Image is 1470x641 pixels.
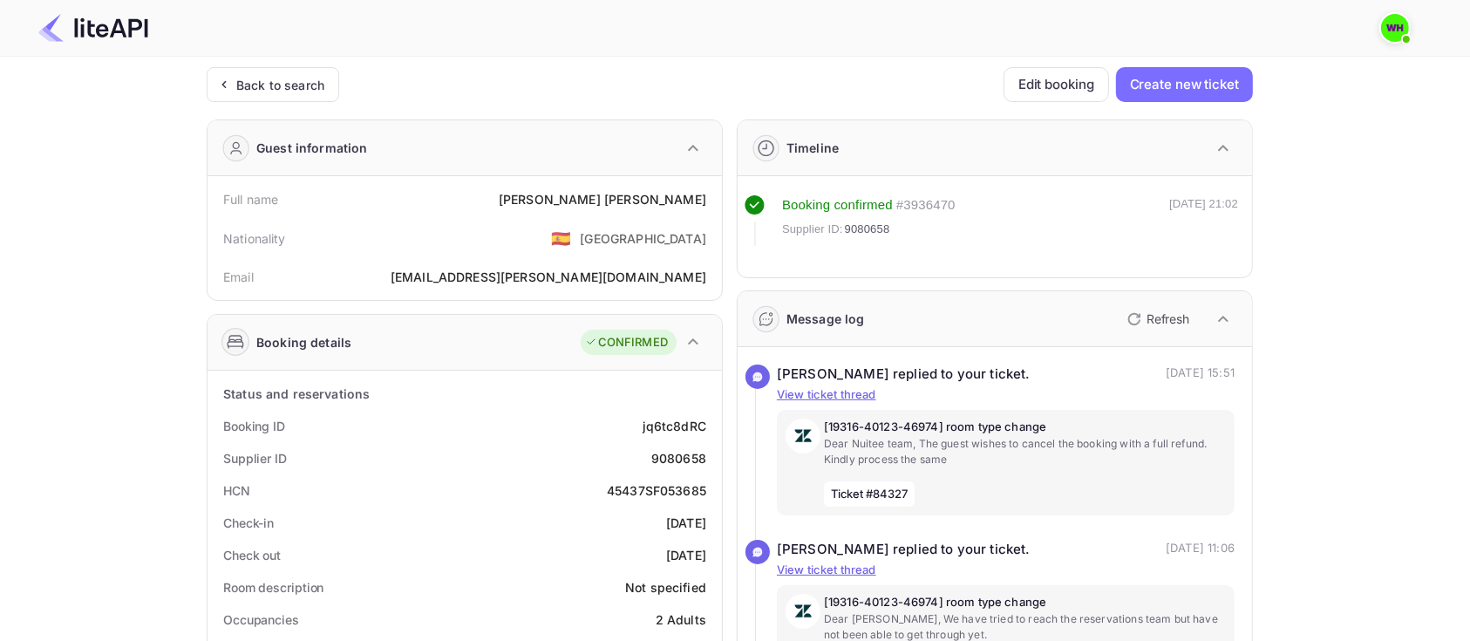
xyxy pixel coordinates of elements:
div: CONFIRMED [585,334,668,351]
p: View ticket thread [777,386,1235,404]
div: [DATE] 21:02 [1169,195,1238,246]
button: Create new ticket [1116,67,1253,102]
div: Check out [223,546,281,564]
div: Booking details [256,333,351,351]
p: Refresh [1147,310,1189,328]
div: Message log [786,310,865,328]
div: Guest information [256,139,368,157]
div: [PERSON_NAME] replied to your ticket. [777,365,1031,385]
div: Status and reservations [223,385,370,403]
div: 9080658 [651,449,706,467]
div: Check-in [223,514,274,532]
div: [EMAIL_ADDRESS][PERSON_NAME][DOMAIN_NAME] [391,268,706,286]
div: [DATE] [666,546,706,564]
div: Not specified [625,578,706,597]
span: Supplier ID: [782,221,843,238]
div: [PERSON_NAME] replied to your ticket. [777,540,1031,560]
img: AwvSTEc2VUhQAAAAAElFTkSuQmCC [786,419,820,453]
img: LiteAPI Logo [38,14,148,42]
img: walid harrass [1381,14,1409,42]
div: 2 Adults [656,610,706,629]
div: Full name [223,190,278,208]
p: Dear Nuitee team, The guest wishes to cancel the booking with a full refund. Kindly process the same [824,436,1226,467]
div: Booking ID [223,417,285,435]
div: 45437SF053685 [607,481,706,500]
span: United States [551,222,571,254]
div: [DATE] [666,514,706,532]
span: Ticket #84327 [824,481,915,508]
div: # 3936470 [896,195,956,215]
div: [PERSON_NAME] [PERSON_NAME] [499,190,706,208]
div: HCN [223,481,250,500]
div: Supplier ID [223,449,287,467]
div: [GEOGRAPHIC_DATA] [580,229,706,248]
div: Occupancies [223,610,299,629]
p: [19316-40123-46974] room type change [824,594,1226,611]
div: Email [223,268,254,286]
p: [DATE] 11:06 [1166,540,1235,560]
button: Refresh [1117,305,1196,333]
span: 9080658 [845,221,890,238]
div: jq6tc8dRC [643,417,706,435]
button: Edit booking [1004,67,1109,102]
img: AwvSTEc2VUhQAAAAAElFTkSuQmCC [786,594,820,629]
div: Nationality [223,229,286,248]
div: Timeline [786,139,839,157]
div: Back to search [236,76,324,94]
div: Room description [223,578,323,597]
div: Booking confirmed [782,195,893,215]
p: [19316-40123-46974] room type change [824,419,1226,436]
p: [DATE] 15:51 [1166,365,1235,385]
p: View ticket thread [777,562,1235,579]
